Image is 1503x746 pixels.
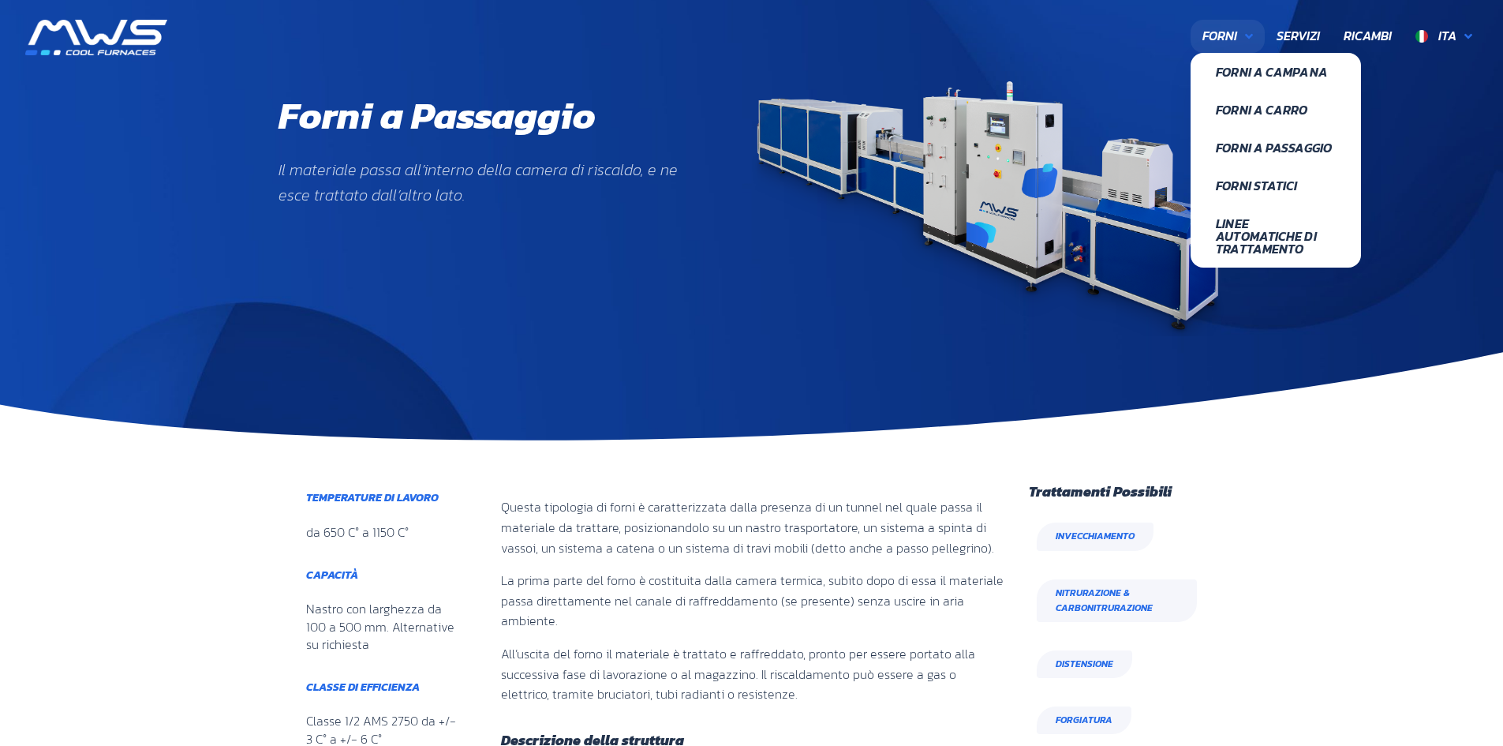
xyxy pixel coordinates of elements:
div: da 650 C° a 1150 C° [306,523,409,541]
p: All’uscita del forno il materiale è trattato e raffreddato, pronto per essere portato alla succes... [501,644,1006,705]
a: Forgiatura [1037,707,1131,734]
span: Ricambi [1344,26,1392,47]
div: Nastro con larghezza da 100 a 500 mm. Alternative su richiesta [306,600,462,653]
span: Invecchiamento [1056,529,1135,544]
a: Ita [1404,20,1484,53]
a: Forni Statici [1191,167,1361,204]
p: Questa tipologia di forni è caratterizzata dalla presenza di un tunnel nel quale passa il materia... [501,497,1006,558]
img: MWS s.r.l. [25,20,167,55]
span: Linee Automatiche di Trattamento [1216,217,1336,255]
h1: Forni a Passaggio [279,93,596,139]
span: Forni a Passaggio [1216,141,1336,154]
a: Ricambi [1332,20,1404,53]
a: Nitrurazione & Carbonitrurazione [1037,579,1197,622]
span: Forni a Carro [1216,103,1336,116]
span: Forgiatura [1056,713,1112,728]
a: Forni a Campana [1191,53,1361,91]
h6: Classe di efficienza [306,682,462,693]
h6: Temperature di lavoro [306,493,462,504]
span: Forni Statici [1216,179,1336,192]
p: La prima parte del forno è costituita dalla camera termica, subito dopo di essa il materiale pass... [501,571,1006,632]
a: Forni [1191,20,1265,53]
a: Forni a Carro [1191,91,1361,129]
h6: Capacità [306,570,462,581]
img: mws-forno-a-passaggio-str-9500 [752,81,1225,336]
h5: Trattamenti Possibili [1029,485,1205,499]
span: Forni a Campana [1216,66,1336,78]
a: Servizi [1265,20,1332,53]
span: Forni [1202,26,1237,47]
a: Distensione [1037,650,1132,678]
a: Linee Automatiche di Trattamento [1191,204,1361,268]
a: Forni a Passaggio [1191,129,1361,167]
span: Nitrurazione & Carbonitrurazione [1056,586,1178,616]
span: Servizi [1277,26,1320,47]
p: Il materiale passa all’interno della camera di riscaldo, e ne esce trattato dall’altro lato. [279,157,705,208]
span: Distensione [1056,657,1113,672]
a: Invecchiamento [1037,523,1153,550]
span: Ita [1438,26,1456,45]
